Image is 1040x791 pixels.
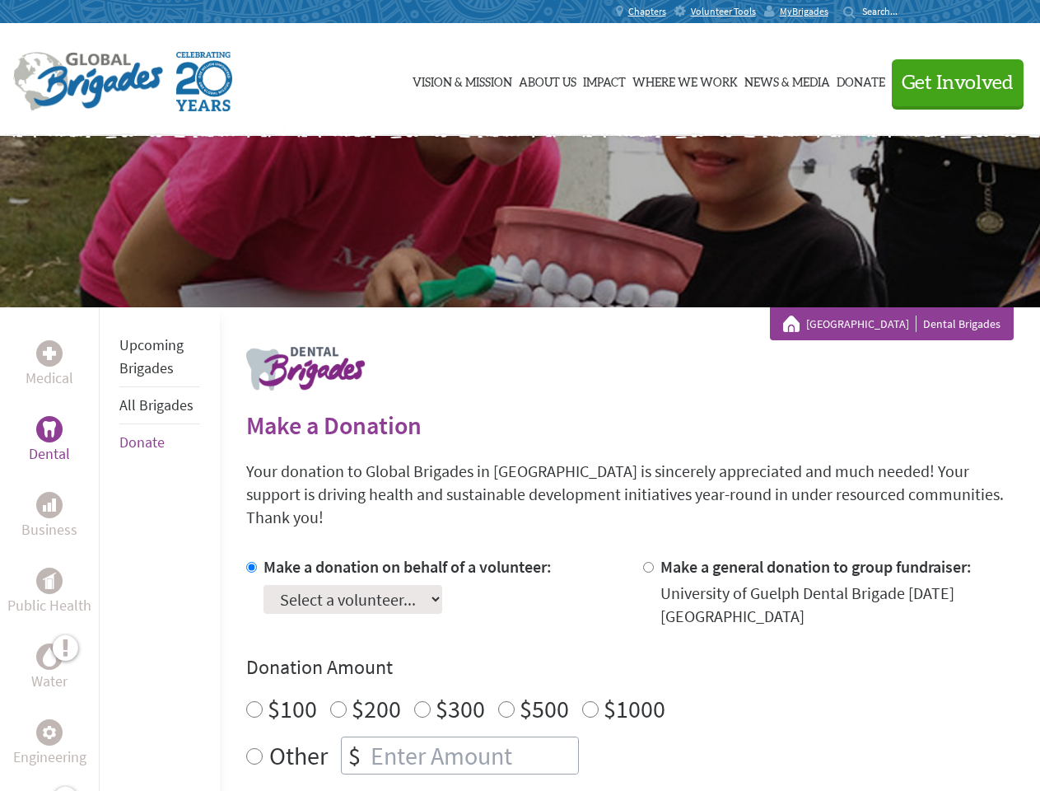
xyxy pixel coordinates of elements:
[13,746,86,769] p: Engineering
[892,59,1024,106] button: Get Involved
[837,39,885,121] a: Donate
[342,737,367,774] div: $
[21,518,77,541] p: Business
[352,693,401,724] label: $200
[246,347,365,391] img: logo-dental.png
[21,492,77,541] a: BusinessBusiness
[583,39,626,121] a: Impact
[36,492,63,518] div: Business
[413,39,512,121] a: Vision & Mission
[520,693,569,724] label: $500
[7,594,91,617] p: Public Health
[660,582,1014,628] div: University of Guelph Dental Brigade [DATE] [GEOGRAPHIC_DATA]
[246,654,1014,681] h4: Donation Amount
[783,316,1000,332] div: Dental Brigades
[43,573,56,589] img: Public Health
[119,387,200,424] li: All Brigades
[36,416,63,442] div: Dental
[119,335,184,377] a: Upcoming Brigades
[7,568,91,617] a: Public HealthPublic Health
[862,5,909,17] input: Search...
[246,410,1014,440] h2: Make a Donation
[36,340,63,367] div: Medical
[119,424,200,461] li: Donate
[43,647,56,666] img: Water
[367,737,578,774] input: Enter Amount
[26,340,73,390] a: MedicalMedical
[43,498,56,512] img: Business
[628,5,666,18] span: Chapters
[436,693,485,724] label: $300
[268,693,317,724] label: $100
[176,52,232,111] img: Global Brigades Celebrating 20 Years
[43,726,56,739] img: Engineering
[263,556,552,577] label: Make a donation on behalf of a volunteer:
[269,737,328,775] label: Other
[632,39,738,121] a: Where We Work
[36,719,63,746] div: Engineering
[660,556,972,577] label: Make a general donation to group fundraiser:
[29,416,70,466] a: DentalDental
[13,52,163,111] img: Global Brigades Logo
[691,5,756,18] span: Volunteer Tools
[36,568,63,594] div: Public Health
[31,670,68,693] p: Water
[36,644,63,670] div: Water
[31,644,68,693] a: WaterWater
[29,442,70,466] p: Dental
[119,433,165,452] a: Donate
[806,316,916,332] a: [GEOGRAPHIC_DATA]
[780,5,828,18] span: MyBrigades
[119,327,200,387] li: Upcoming Brigades
[43,421,56,437] img: Dental
[13,719,86,769] a: EngineeringEngineering
[902,73,1014,93] span: Get Involved
[519,39,576,121] a: About Us
[43,347,56,360] img: Medical
[119,395,194,414] a: All Brigades
[26,367,73,390] p: Medical
[246,460,1014,529] p: Your donation to Global Brigades in [GEOGRAPHIC_DATA] is sincerely appreciated and much needed! Y...
[604,693,665,724] label: $1000
[744,39,830,121] a: News & Media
